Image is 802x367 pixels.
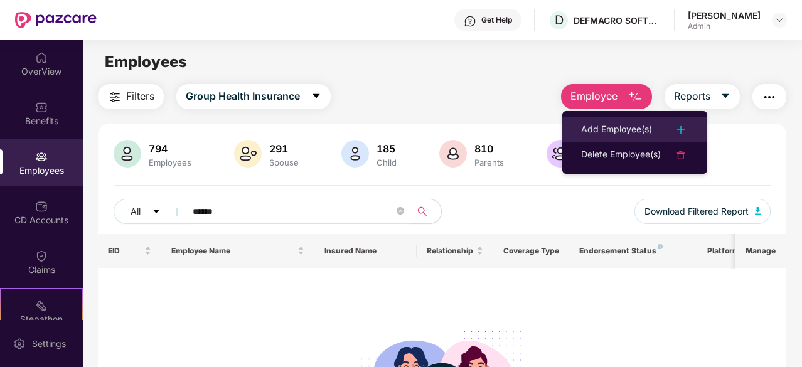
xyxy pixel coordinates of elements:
[186,88,300,104] span: Group Health Insurance
[374,142,399,155] div: 185
[688,21,761,31] div: Admin
[774,15,784,25] img: svg+xml;base64,PHN2ZyBpZD0iRHJvcGRvd24tMzJ4MzIiIHhtbG5zPSJodHRwOi8vd3d3LnczLm9yZy8yMDAwL3N2ZyIgd2...
[665,84,740,109] button: Reportscaret-down
[35,299,48,312] img: svg+xml;base64,PHN2ZyB4bWxucz0iaHR0cDovL3d3dy53My5vcmcvMjAwMC9zdmciIHdpZHRoPSIyMSIgaGVpZ2h0PSIyMC...
[98,84,164,109] button: Filters
[107,90,122,105] img: svg+xml;base64,PHN2ZyB4bWxucz0iaHR0cDovL3d3dy53My5vcmcvMjAwMC9zdmciIHdpZHRoPSIyNCIgaGVpZ2h0PSIyNC...
[397,206,404,218] span: close-circle
[314,234,417,268] th: Insured Name
[131,205,141,218] span: All
[176,84,331,109] button: Group Health Insurancecaret-down
[427,246,474,256] span: Relationship
[161,234,314,268] th: Employee Name
[410,199,442,224] button: search
[555,13,564,28] span: D
[762,90,777,105] img: svg+xml;base64,PHN2ZyB4bWxucz0iaHR0cDovL3d3dy53My5vcmcvMjAwMC9zdmciIHdpZHRoPSIyNCIgaGVpZ2h0PSIyNC...
[267,157,301,168] div: Spouse
[410,206,435,216] span: search
[581,122,652,137] div: Add Employee(s)
[673,147,688,162] img: svg+xml;base64,PHN2ZyB4bWxucz0iaHR0cDovL3d3dy53My5vcmcvMjAwMC9zdmciIHdpZHRoPSIyNCIgaGVpZ2h0PSIyNC...
[35,51,48,64] img: svg+xml;base64,PHN2ZyBpZD0iSG9tZSIgeG1sbnM9Imh0dHA6Ly93d3cudzMub3JnLzIwMDAvc3ZnIiB3aWR0aD0iMjAiIG...
[171,246,295,256] span: Employee Name
[114,140,141,168] img: svg+xml;base64,PHN2ZyB4bWxucz0iaHR0cDovL3d3dy53My5vcmcvMjAwMC9zdmciIHhtbG5zOnhsaW5rPSJodHRwOi8vd3...
[15,12,97,28] img: New Pazcare Logo
[28,338,70,350] div: Settings
[126,88,154,104] span: Filters
[707,246,776,256] div: Platform Status
[1,313,82,326] div: Stepathon
[35,151,48,163] img: svg+xml;base64,PHN2ZyBpZD0iRW1wbG95ZWVzIiB4bWxucz0iaHR0cDovL3d3dy53My5vcmcvMjAwMC9zdmciIHdpZHRoPS...
[108,246,142,256] span: EID
[417,234,493,268] th: Relationship
[439,140,467,168] img: svg+xml;base64,PHN2ZyB4bWxucz0iaHR0cDovL3d3dy53My5vcmcvMjAwMC9zdmciIHhtbG5zOnhsaW5rPSJodHRwOi8vd3...
[98,234,162,268] th: EID
[464,15,476,28] img: svg+xml;base64,PHN2ZyBpZD0iSGVscC0zMngzMiIgeG1sbnM9Imh0dHA6Ly93d3cudzMub3JnLzIwMDAvc3ZnIiB3aWR0aD...
[397,207,404,215] span: close-circle
[234,140,262,168] img: svg+xml;base64,PHN2ZyB4bWxucz0iaHR0cDovL3d3dy53My5vcmcvMjAwMC9zdmciIHhtbG5zOnhsaW5rPSJodHRwOi8vd3...
[579,246,687,256] div: Endorsement Status
[570,88,618,104] span: Employee
[114,199,190,224] button: Allcaret-down
[673,122,688,137] img: svg+xml;base64,PHN2ZyB4bWxucz0iaHR0cDovL3d3dy53My5vcmcvMjAwMC9zdmciIHdpZHRoPSIyNCIgaGVpZ2h0PSIyNC...
[493,234,570,268] th: Coverage Type
[628,90,643,105] img: svg+xml;base64,PHN2ZyB4bWxucz0iaHR0cDovL3d3dy53My5vcmcvMjAwMC9zdmciIHhtbG5zOnhsaW5rPSJodHRwOi8vd3...
[720,91,730,102] span: caret-down
[634,199,771,224] button: Download Filtered Report
[35,250,48,262] img: svg+xml;base64,PHN2ZyBpZD0iQ2xhaW0iIHhtbG5zPSJodHRwOi8vd3d3LnczLm9yZy8yMDAwL3N2ZyIgd2lkdGg9IjIwIi...
[105,53,187,71] span: Employees
[311,91,321,102] span: caret-down
[267,142,301,155] div: 291
[688,9,761,21] div: [PERSON_NAME]
[755,207,761,215] img: svg+xml;base64,PHN2ZyB4bWxucz0iaHR0cDovL3d3dy53My5vcmcvMjAwMC9zdmciIHhtbG5zOnhsaW5rPSJodHRwOi8vd3...
[146,142,194,155] div: 794
[574,14,661,26] div: DEFMACRO SOFTWARE PRIVATE LIMITED
[561,84,652,109] button: Employee
[481,15,512,25] div: Get Help
[35,101,48,114] img: svg+xml;base64,PHN2ZyBpZD0iQmVuZWZpdHMiIHhtbG5zPSJodHRwOi8vd3d3LnczLm9yZy8yMDAwL3N2ZyIgd2lkdGg9Ij...
[13,338,26,350] img: svg+xml;base64,PHN2ZyBpZD0iU2V0dGluZy0yMHgyMCIgeG1sbnM9Imh0dHA6Ly93d3cudzMub3JnLzIwMDAvc3ZnIiB3aW...
[581,147,661,162] div: Delete Employee(s)
[146,157,194,168] div: Employees
[644,205,749,218] span: Download Filtered Report
[735,234,786,268] th: Manage
[472,157,506,168] div: Parents
[374,157,399,168] div: Child
[341,140,369,168] img: svg+xml;base64,PHN2ZyB4bWxucz0iaHR0cDovL3d3dy53My5vcmcvMjAwMC9zdmciIHhtbG5zOnhsaW5rPSJodHRwOi8vd3...
[472,142,506,155] div: 810
[658,244,663,249] img: svg+xml;base64,PHN2ZyB4bWxucz0iaHR0cDovL3d3dy53My5vcmcvMjAwMC9zdmciIHdpZHRoPSI4IiBoZWlnaHQ9IjgiIH...
[152,207,161,217] span: caret-down
[35,200,48,213] img: svg+xml;base64,PHN2ZyBpZD0iQ0RfQWNjb3VudHMiIGRhdGEtbmFtZT0iQ0QgQWNjb3VudHMiIHhtbG5zPSJodHRwOi8vd3...
[674,88,710,104] span: Reports
[547,140,574,168] img: svg+xml;base64,PHN2ZyB4bWxucz0iaHR0cDovL3d3dy53My5vcmcvMjAwMC9zdmciIHhtbG5zOnhsaW5rPSJodHRwOi8vd3...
